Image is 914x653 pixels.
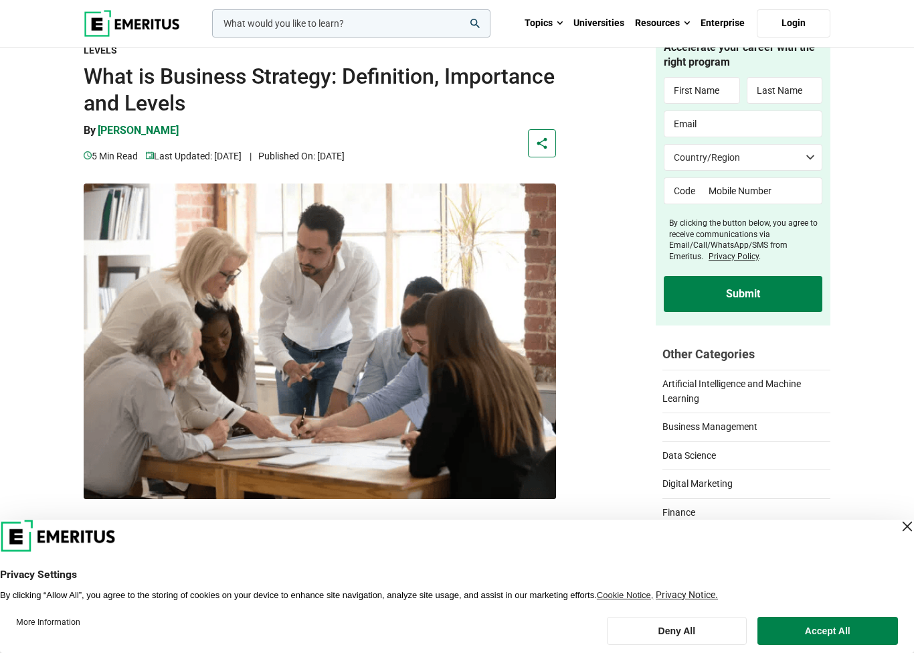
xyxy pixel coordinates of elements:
span: By [84,124,96,137]
strong: What is Business Strategy: Definition, Importance and Levels [84,33,529,56]
p: Published On: [DATE] [250,149,345,163]
a: Privacy Policy [709,252,759,261]
label: By clicking the button below, you agree to receive communications via Email/Call/WhatsApp/SMS fro... [669,218,822,263]
p: 5 min read [84,149,138,163]
input: woocommerce-product-search-field-0 [212,9,490,38]
input: Submit [664,276,822,312]
h4: Accelerate your career with the right program [664,40,822,70]
a: [PERSON_NAME] [98,123,179,149]
img: video-views [146,151,154,159]
input: First Name [664,77,740,104]
a: Login [757,9,830,38]
p: Last Updated: [DATE] [146,149,242,163]
img: What is Business Strategy: Definition, Importance and Levels | business management Business Strat... [84,184,556,499]
h2: Other Categories [662,346,830,362]
p: [PERSON_NAME] [98,123,179,138]
a: Business Management [662,413,830,434]
select: Country [664,144,822,171]
input: Code [664,177,699,204]
span: | [250,151,252,161]
input: Email [664,111,822,137]
a: Artificial Intelligence and Machine Learning [662,370,830,407]
a: Digital Marketing [662,469,830,491]
input: Last Name [747,77,823,104]
a: Data Science [662,441,830,463]
img: video-views [84,151,92,159]
span: / / / [84,33,529,56]
input: Mobile Number [699,177,822,204]
h1: What is Business Strategy: Definition, Importance and Levels [84,63,556,117]
a: Finance [662,498,830,520]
